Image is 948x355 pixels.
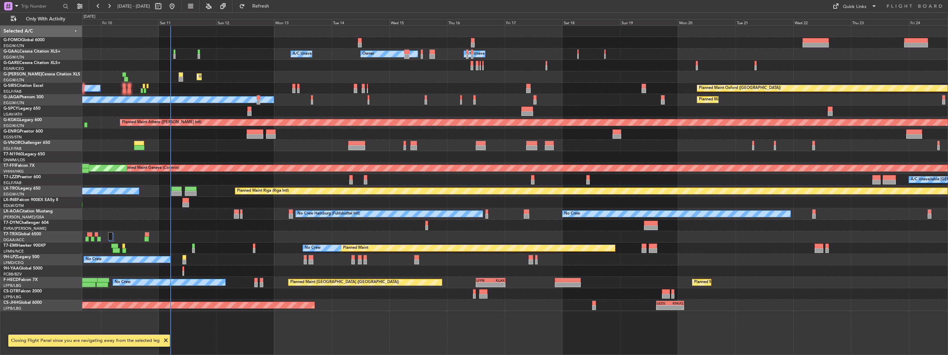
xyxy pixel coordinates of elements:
[476,283,491,287] div: -
[670,301,683,305] div: KNUQ
[3,289,18,293] span: CS-DTR
[8,13,75,25] button: Only With Activity
[3,107,18,111] span: G-SPCY
[84,14,95,20] div: [DATE]
[3,221,49,225] a: T7-DYNChallenger 604
[491,278,505,282] div: KLAX
[274,19,332,25] div: Mon 13
[736,19,793,25] div: Tue 21
[305,243,321,253] div: No Crew
[3,89,21,94] a: EGLF/FAB
[3,141,50,145] a: G-VNORChallenger 650
[3,152,45,156] a: T7-N1960Legacy 650
[216,19,274,25] div: Sun 12
[3,266,19,271] span: 9H-YAA
[3,175,18,179] span: T7-LZZI
[362,49,374,59] div: Owner
[3,301,42,305] a: CS-JHHGlobal 6000
[699,94,808,105] div: Planned Maint [GEOGRAPHIC_DATA] ([GEOGRAPHIC_DATA])
[3,123,24,128] a: EGGW/LTN
[3,209,53,213] a: LX-AOACitation Mustang
[3,221,19,225] span: T7-DYN
[389,19,447,25] div: Wed 15
[562,19,620,25] div: Sat 18
[293,49,321,59] div: A/C Unavailable
[3,43,24,48] a: EGGW/LTN
[3,141,20,145] span: G-VNOR
[793,19,851,25] div: Wed 22
[3,100,24,106] a: EGGW/LTN
[694,277,803,288] div: Planned Maint [GEOGRAPHIC_DATA] ([GEOGRAPHIC_DATA])
[3,164,16,168] span: T7-FFI
[122,117,201,128] div: Planned Maint Athens ([PERSON_NAME] Intl)
[3,192,24,197] a: EGGW/LTN
[3,157,25,163] a: DNMM/LOS
[3,55,24,60] a: EGGW/LTN
[3,306,21,311] a: LFPB/LBG
[3,186,40,191] a: LX-TROLegacy 650
[3,175,41,179] a: T7-LZZIPraetor 600
[3,215,44,220] a: [PERSON_NAME]/QSA
[3,169,24,174] a: VHHH/HKG
[101,19,159,25] div: Fri 10
[564,209,580,219] div: No Crew
[3,112,22,117] a: LGAV/ATH
[3,289,42,293] a: CS-DTRFalcon 2000
[3,249,24,254] a: LFMN/NCE
[3,186,18,191] span: LX-TRO
[343,243,368,253] div: Planned Maint
[3,49,60,54] a: G-GAALCessna Citation XLS+
[3,164,35,168] a: T7-FFIFalcon 7X
[3,152,23,156] span: T7-N1960
[476,278,491,282] div: LFPB
[297,209,360,219] div: No Crew Hamburg (Fuhlsbuttel Intl)
[491,283,505,287] div: -
[3,78,24,83] a: EGGW/LTN
[3,38,21,42] span: G-FOMO
[447,19,505,25] div: Thu 16
[3,72,42,76] span: G-[PERSON_NAME]
[18,17,73,21] span: Only With Activity
[3,38,45,42] a: G-FOMOGlobal 6000
[505,19,562,25] div: Fri 17
[3,95,44,99] a: G-JAGAPhenom 300
[11,337,160,344] div: Closing Flight Panel since you are navigating away from the selected leg
[3,232,18,236] span: T7-TRX
[466,49,494,59] div: A/C Unavailable
[86,254,102,265] div: No Crew
[3,278,19,282] span: F-HECD
[3,118,42,122] a: G-KGKGLegacy 600
[3,255,39,259] a: 9H-LPZLegacy 500
[670,306,683,310] div: -
[3,283,21,288] a: LFPB/LBG
[3,61,60,65] a: G-GARECessna Citation XLS+
[3,84,43,88] a: G-SIRSCitation Excel
[851,19,909,25] div: Thu 23
[3,260,23,265] a: LFMD/CEQ
[3,198,17,202] span: LX-INB
[3,198,58,202] a: LX-INBFalcon 900EX EASy II
[3,84,17,88] span: G-SIRS
[3,244,46,248] a: T7-EMIHawker 900XP
[3,209,19,213] span: LX-AOA
[3,203,24,208] a: EDLW/DTM
[237,186,289,196] div: Planned Maint Riga (Riga Intl)
[3,66,24,71] a: EGNR/CEG
[3,107,40,111] a: G-SPCYLegacy 650
[657,306,670,310] div: -
[3,118,20,122] span: G-KGKG
[3,180,21,185] a: EGLF/FAB
[3,294,21,300] a: LFPB/LBG
[332,19,389,25] div: Tue 14
[699,83,781,93] div: Planned Maint Oxford ([GEOGRAPHIC_DATA])
[3,61,19,65] span: G-GARE
[122,163,179,173] div: Planned Maint Geneva (Cointrin)
[3,266,42,271] a: 9H-YAAGlobal 5000
[199,72,312,82] div: Unplanned Maint [GEOGRAPHIC_DATA] ([GEOGRAPHIC_DATA])
[843,3,866,10] div: Quick Links
[236,1,277,12] button: Refresh
[246,4,275,9] span: Refresh
[3,237,25,243] a: DGAA/ACC
[117,3,150,9] span: [DATE] - [DATE]
[3,232,41,236] a: T7-TRXGlobal 6500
